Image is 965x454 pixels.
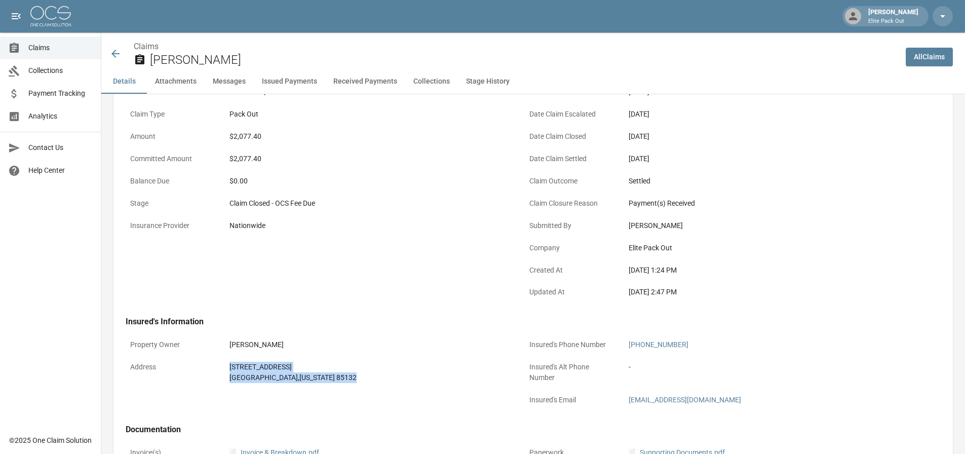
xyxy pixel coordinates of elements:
[147,69,205,94] button: Attachments
[525,216,616,236] p: Submitted By
[525,171,616,191] p: Claim Outcome
[629,243,907,253] div: Elite Pack Out
[254,69,325,94] button: Issued Payments
[868,17,918,26] p: Elite Pack Out
[101,69,965,94] div: anchor tabs
[126,425,912,435] h4: Documentation
[525,238,616,258] p: Company
[629,154,907,164] div: [DATE]
[126,317,912,327] h4: Insured's Information
[525,335,616,355] p: Insured's Phone Number
[30,6,71,26] img: ocs-logo-white-transparent.png
[229,154,508,164] div: $2,077.40
[229,109,508,120] div: Pack Out
[101,69,147,94] button: Details
[28,88,93,99] span: Payment Tracking
[28,165,93,176] span: Help Center
[629,362,907,372] div: -
[6,6,26,26] button: open drawer
[525,149,616,169] p: Date Claim Settled
[150,53,898,67] h2: [PERSON_NAME]
[525,104,616,124] p: Date Claim Escalated
[229,372,508,383] div: [GEOGRAPHIC_DATA] , [US_STATE] 85132
[126,335,217,355] p: Property Owner
[205,69,254,94] button: Messages
[28,111,93,122] span: Analytics
[325,69,405,94] button: Received Payments
[28,142,93,153] span: Contact Us
[134,42,159,51] a: Claims
[28,43,93,53] span: Claims
[629,176,907,186] div: Settled
[629,220,907,231] div: [PERSON_NAME]
[229,339,508,350] div: [PERSON_NAME]
[525,260,616,280] p: Created At
[28,65,93,76] span: Collections
[629,131,907,142] div: [DATE]
[864,7,922,25] div: [PERSON_NAME]
[629,198,907,209] div: Payment(s) Received
[525,390,616,410] p: Insured's Email
[405,69,458,94] button: Collections
[9,435,92,445] div: © 2025 One Claim Solution
[629,265,907,276] div: [DATE] 1:24 PM
[906,48,953,66] a: AllClaims
[629,340,688,349] a: [PHONE_NUMBER]
[229,362,508,372] div: [STREET_ADDRESS]
[126,104,217,124] p: Claim Type
[126,357,217,377] p: Address
[126,171,217,191] p: Balance Due
[126,216,217,236] p: Insurance Provider
[629,109,907,120] div: [DATE]
[134,41,898,53] nav: breadcrumb
[458,69,518,94] button: Stage History
[525,357,616,388] p: Insured's Alt Phone Number
[525,282,616,302] p: Updated At
[126,194,217,213] p: Stage
[126,149,217,169] p: Committed Amount
[126,127,217,146] p: Amount
[629,396,741,404] a: [EMAIL_ADDRESS][DOMAIN_NAME]
[229,131,508,142] div: $2,077.40
[629,287,907,297] div: [DATE] 2:47 PM
[525,194,616,213] p: Claim Closure Reason
[229,176,508,186] div: $0.00
[229,220,508,231] div: Nationwide
[229,198,508,209] div: Claim Closed - OCS Fee Due
[525,127,616,146] p: Date Claim Closed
